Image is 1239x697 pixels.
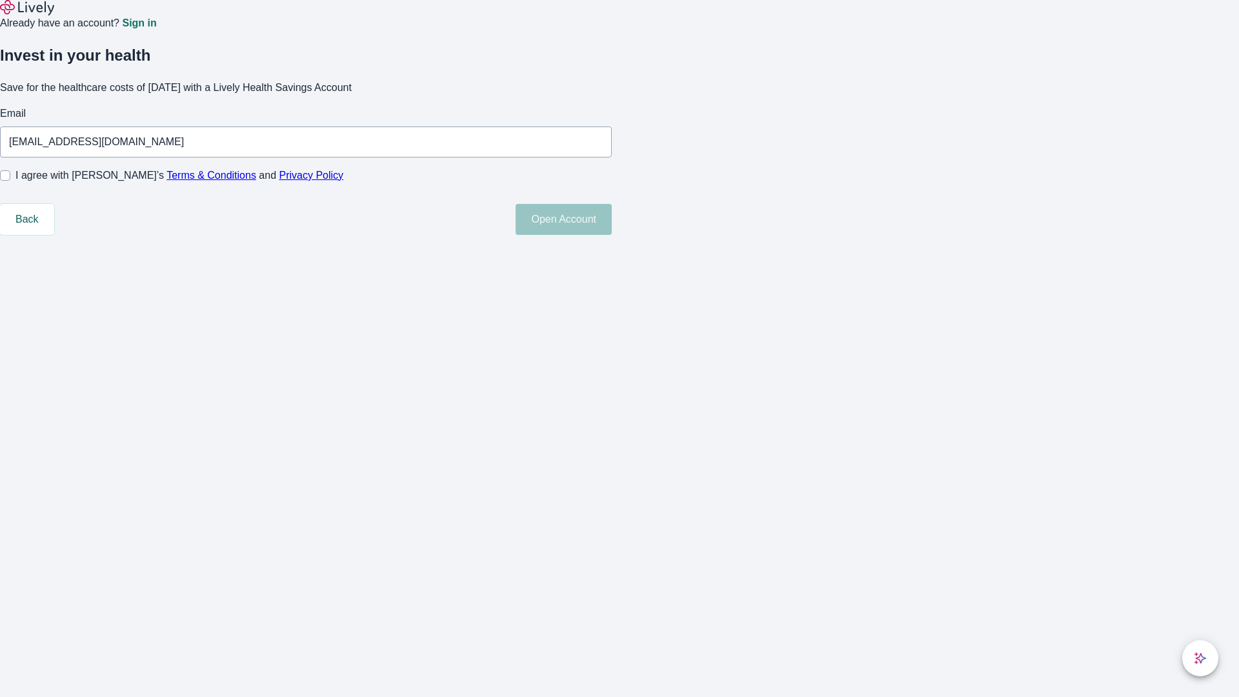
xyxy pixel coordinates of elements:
svg: Lively AI Assistant [1194,652,1207,665]
button: chat [1182,640,1218,676]
a: Privacy Policy [279,170,344,181]
a: Terms & Conditions [166,170,256,181]
a: Sign in [122,18,156,28]
span: I agree with [PERSON_NAME]’s and [15,168,343,183]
